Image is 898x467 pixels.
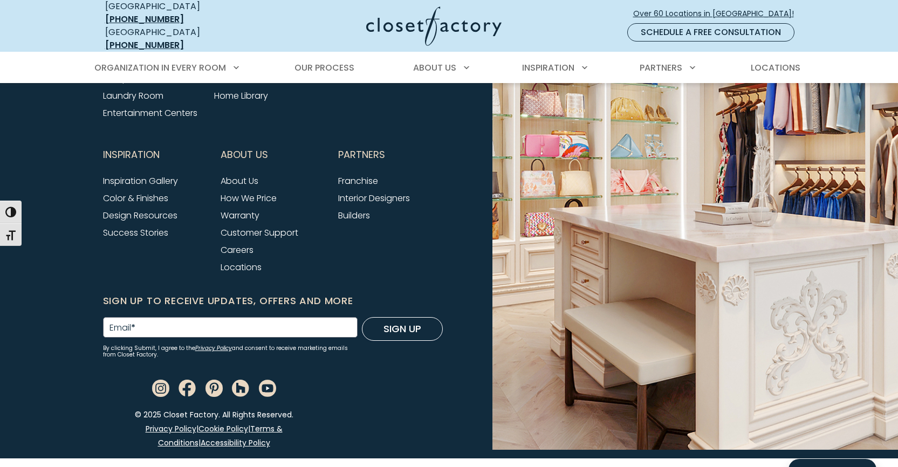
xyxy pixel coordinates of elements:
a: Privacy Policy [195,344,232,352]
a: Design Resources [103,209,177,222]
a: Warranty [221,209,259,222]
span: Inspiration [522,61,574,74]
a: Cookie Policy [198,423,248,434]
span: Partners [640,61,682,74]
a: Success Stories [103,226,168,239]
small: By clicking Submit, I agree to the and consent to receive marketing emails from Closet Factory. [103,345,358,358]
a: Youtube [259,382,276,394]
a: Instagram [152,382,169,394]
a: Houzz [232,382,249,394]
span: About Us [413,61,456,74]
a: Franchise [338,175,378,187]
a: About Us [221,175,258,187]
img: Closet Factory Logo [366,6,502,46]
a: Schedule a Free Consultation [627,23,794,42]
button: Footer Subnav Button - Partners [338,141,443,168]
span: Inspiration [103,141,160,168]
a: Inspiration Gallery [103,175,178,187]
label: Email [109,324,135,332]
a: Color & Finishes [103,192,168,204]
button: Footer Subnav Button - About Us [221,141,325,168]
a: Interior Designers [338,192,410,204]
span: About Us [221,141,268,168]
a: Pinterest [205,382,223,394]
a: Careers [221,244,253,256]
span: Over 60 Locations in [GEOGRAPHIC_DATA]! [633,8,803,19]
h6: Sign Up to Receive Updates, Offers and More [103,293,443,308]
a: Accessibility Policy [201,437,270,448]
a: [PHONE_NUMBER] [105,39,184,51]
span: Partners [338,141,385,168]
a: How We Price [221,192,277,204]
a: Entertainment Centers [103,107,197,119]
a: Facebook [179,382,196,394]
a: Privacy Policy [146,423,196,434]
span: Locations [751,61,800,74]
a: Customer Support [221,226,298,239]
nav: Primary Menu [87,53,812,83]
span: Our Process [294,61,354,74]
p: | | | [103,422,325,450]
a: Builders [338,209,370,222]
div: [GEOGRAPHIC_DATA] [105,26,262,52]
a: Home Library [214,90,268,102]
a: Over 60 Locations in [GEOGRAPHIC_DATA]! [633,4,803,23]
div: © 2025 Closet Factory. All Rights Reserved. [97,408,332,458]
span: Organization in Every Room [94,61,226,74]
a: Locations [221,261,262,273]
button: Footer Subnav Button - Inspiration [103,141,208,168]
button: Sign Up [362,317,443,341]
a: Laundry Room [103,90,163,102]
a: [PHONE_NUMBER] [105,13,184,25]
